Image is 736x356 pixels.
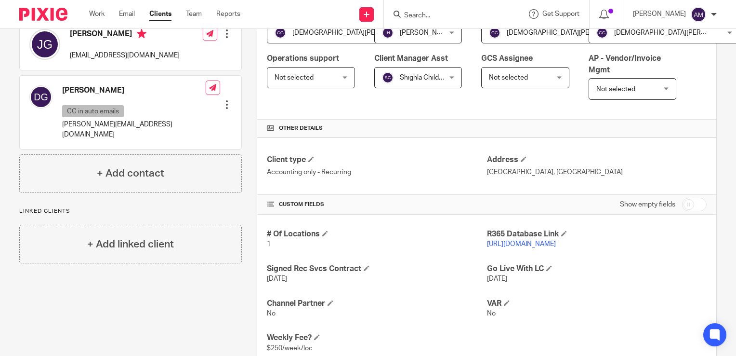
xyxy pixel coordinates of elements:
[589,55,661,73] span: AP - Vendor/Invoice Mgmt
[62,120,206,139] p: [PERSON_NAME][EMAIL_ADDRESS][DOMAIN_NAME]
[137,29,146,39] i: Primary
[374,55,448,62] span: Client Manager Asst
[216,9,240,19] a: Reports
[382,27,394,39] img: svg%3E
[267,55,339,62] span: Operations support
[267,155,486,165] h4: Client type
[267,299,486,309] h4: Channel Partner
[400,29,453,36] span: [PERSON_NAME]
[487,264,707,274] h4: Go Live With LC
[487,155,707,165] h4: Address
[481,55,533,62] span: GCS Assignee
[489,74,528,81] span: Not selected
[87,237,174,252] h4: + Add linked client
[186,9,202,19] a: Team
[70,51,180,60] p: [EMAIL_ADDRESS][DOMAIN_NAME]
[267,333,486,343] h4: Weekly Fee?
[89,9,105,19] a: Work
[29,29,60,60] img: svg%3E
[62,105,124,117] p: CC in auto emails
[487,167,707,177] p: [GEOGRAPHIC_DATA], [GEOGRAPHIC_DATA]
[275,74,314,81] span: Not selected
[487,275,507,282] span: [DATE]
[382,72,394,83] img: svg%3E
[596,27,608,39] img: svg%3E
[275,27,286,39] img: svg%3E
[403,12,490,20] input: Search
[19,8,67,21] img: Pixie
[267,229,486,239] h4: # Of Locations
[267,167,486,177] p: Accounting only - Recurring
[149,9,171,19] a: Clients
[620,200,675,209] label: Show empty fields
[400,74,448,81] span: Shighla Childers
[292,29,418,36] span: [DEMOGRAPHIC_DATA][PERSON_NAME]
[542,11,579,17] span: Get Support
[507,29,632,36] span: [DEMOGRAPHIC_DATA][PERSON_NAME]
[29,85,53,109] img: svg%3E
[691,7,706,22] img: svg%3E
[487,299,707,309] h4: VAR
[487,310,496,317] span: No
[70,29,180,41] h4: [PERSON_NAME]
[19,207,242,215] p: Linked clients
[487,241,556,247] a: [URL][DOMAIN_NAME]
[267,275,287,282] span: [DATE]
[267,264,486,274] h4: Signed Rec Svcs Contract
[62,85,206,96] h4: [PERSON_NAME]
[633,9,686,19] p: [PERSON_NAME]
[267,310,276,317] span: No
[279,124,323,132] span: Other details
[267,345,313,352] span: $250/week/loc
[119,9,135,19] a: Email
[267,241,271,247] span: 1
[487,229,707,239] h4: R365 Database Link
[489,27,500,39] img: svg%3E
[97,166,164,181] h4: + Add contact
[596,86,635,93] span: Not selected
[267,201,486,208] h4: CUSTOM FIELDS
